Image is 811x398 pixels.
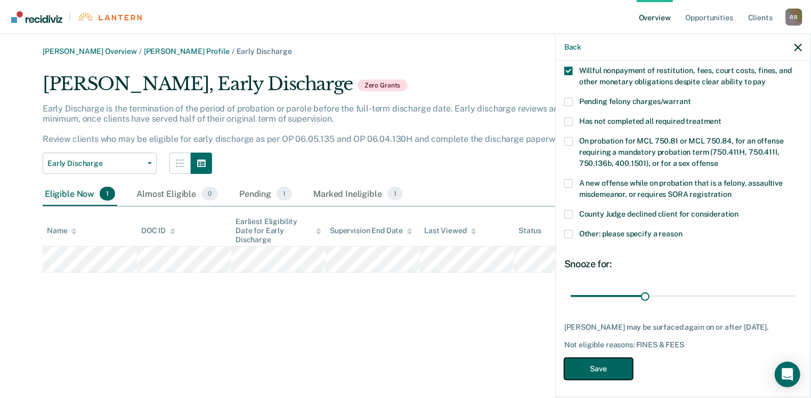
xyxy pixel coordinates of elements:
[237,47,292,55] span: Early Discharge
[579,210,739,218] span: County Judge declined client for consideration
[77,13,142,21] img: Lantern
[579,179,783,198] span: A new offense while on probation that is a felony, assaultive misdemeanor, or requires SORA regis...
[43,104,615,145] p: Early Discharge is the termination of the period of probation or parole before the full-term disc...
[775,362,800,387] div: Open Intercom Messenger
[785,9,802,26] div: R R
[579,66,792,86] span: Willful nonpayment of restitution, fees, court costs, fines, and other monetary obligations despi...
[579,117,721,125] span: Has not completed all required treatment
[43,182,117,206] div: Eligible Now
[564,340,802,349] div: Not eligible reasons: FINES & FEES
[277,187,292,201] span: 1
[785,9,802,26] button: Profile dropdown button
[564,358,633,380] button: Save
[62,12,77,21] span: |
[43,47,137,55] a: [PERSON_NAME] Overview
[137,47,144,55] span: /
[230,47,237,55] span: /
[47,226,77,235] div: Name
[564,323,802,332] div: [PERSON_NAME] may be surfaced again on or after [DATE].
[579,229,683,238] span: Other: please specify a reason
[387,187,403,201] span: 1
[141,226,175,235] div: DOC ID
[47,159,143,168] span: Early Discharge
[201,187,218,201] span: 0
[579,97,691,106] span: Pending felony charges/warrant
[579,137,784,168] span: On probation for MCL 750.81 or MCL 750.84, for an offense requiring a mandatory probation term (7...
[237,182,294,206] div: Pending
[330,226,412,235] div: Supervision End Date
[564,43,581,52] button: Back
[144,47,230,55] a: [PERSON_NAME] Profile
[518,226,541,235] div: Status
[564,258,802,270] div: Snooze for:
[100,187,115,201] span: 1
[134,182,220,206] div: Almost Eligible
[11,11,62,23] img: Recidiviz
[311,182,405,206] div: Marked Ineligible
[43,73,651,104] div: [PERSON_NAME], Early Discharge
[236,217,321,244] div: Earliest Eligibility Date for Early Discharge
[358,79,408,91] span: Zero Grants
[424,226,476,235] div: Last Viewed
